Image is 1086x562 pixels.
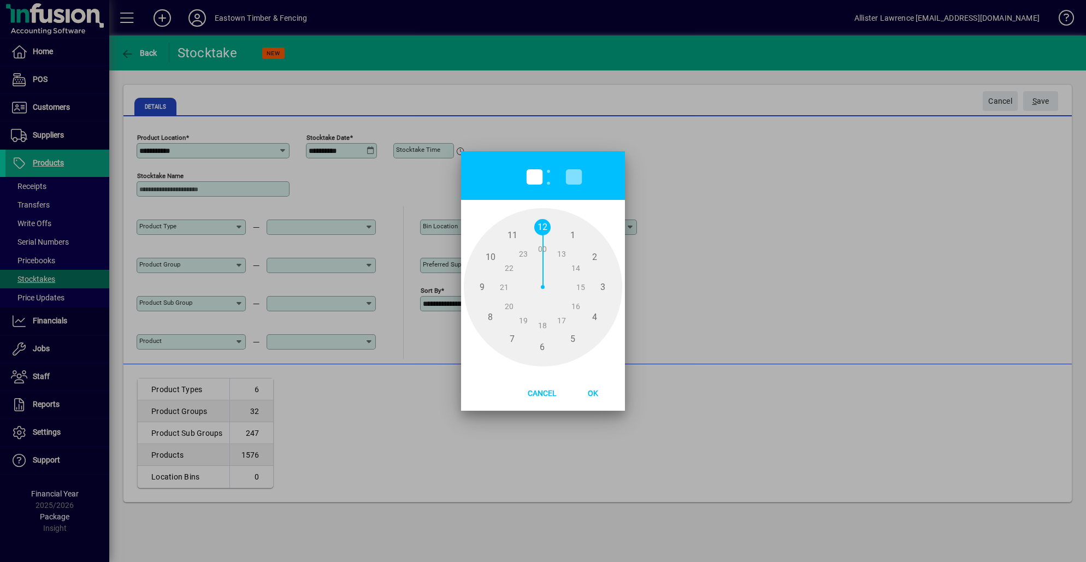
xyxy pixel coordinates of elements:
span: : [545,159,552,191]
span: 5 [564,331,581,347]
span: 23 [515,246,532,262]
span: Ok [579,389,607,398]
span: 19 [515,312,532,329]
span: 16 [568,298,584,315]
span: 7 [504,331,521,347]
span: 20 [501,298,517,315]
span: 1 [564,227,581,244]
span: 12 [534,219,551,235]
span: 4 [586,309,603,326]
span: 11 [504,227,521,244]
button: Ok [569,383,617,403]
span: 14 [568,260,584,276]
span: 13 [553,246,570,262]
span: Cancel [519,389,565,398]
span: 21 [496,279,512,295]
span: 18 [534,317,551,334]
span: 17 [553,312,570,329]
span: 00 [534,241,551,257]
span: 15 [572,279,589,295]
span: 2 [586,249,603,265]
span: 22 [501,260,517,276]
span: 6 [534,339,551,356]
span: 9 [474,279,491,295]
button: Cancel [516,383,569,403]
span: 10 [482,249,499,265]
span: 8 [482,309,499,326]
span: 3 [594,279,611,295]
